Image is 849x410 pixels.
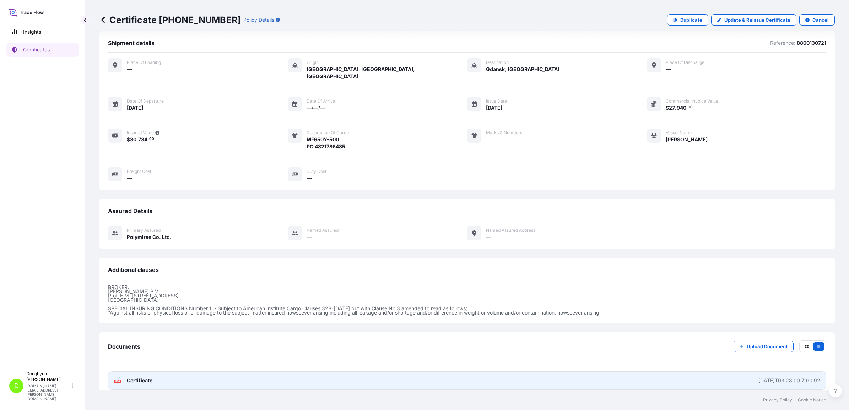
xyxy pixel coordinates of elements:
[136,137,138,142] span: ,
[14,382,19,389] span: D
[127,104,143,111] span: [DATE]
[26,384,70,401] p: [DOMAIN_NAME][EMAIL_ADDRESS][PERSON_NAME][DOMAIN_NAME]
[307,175,312,182] span: —
[307,60,319,65] span: Origin
[307,136,345,150] span: MF650Y-500 PO 4821786485
[486,228,535,233] span: Named Assured Address
[798,397,826,403] a: Cookie Notice
[486,136,491,143] span: —
[799,14,835,26] button: Cancel
[758,377,820,384] div: [DATE]T03:28:00.799092
[666,98,718,104] span: Commercial Invoice Value
[486,234,491,241] span: —
[711,14,796,26] a: Update & Reissue Certificate
[307,130,349,136] span: Description of cargo
[99,14,240,26] p: Certificate [PHONE_NUMBER]
[763,397,792,403] a: Privacy Policy
[666,136,708,143] span: [PERSON_NAME]
[734,341,794,352] button: Upload Document
[307,228,339,233] span: Named Assured
[307,169,326,174] span: Duty Cost
[243,16,274,23] p: Policy Details
[486,60,509,65] span: Destination
[115,380,120,383] text: PDF
[667,14,708,26] a: Duplicate
[127,98,164,104] span: Date of departure
[770,39,795,47] p: Reference:
[669,105,675,110] span: 27
[130,137,136,142] span: 30
[108,266,159,273] span: Additional clauses
[680,16,702,23] p: Duplicate
[108,285,826,315] p: BROKER: [PERSON_NAME] B.V. Prof. E.M. [STREET_ADDRESS] [GEOGRAPHIC_DATA] SPECIAL INSURING CONDITI...
[108,39,155,47] span: Shipment details
[677,105,686,110] span: 940
[6,43,79,57] a: Certificates
[675,105,677,110] span: ,
[127,60,161,65] span: Place of Loading
[486,98,507,104] span: Issue Date
[127,137,130,142] span: $
[747,343,788,350] p: Upload Document
[6,25,79,39] a: Insights
[307,104,325,111] span: —/—/—
[307,98,336,104] span: Date of arrival
[486,130,522,136] span: Marks & Numbers
[149,138,154,140] span: 00
[23,46,50,53] p: Certificates
[486,104,502,111] span: [DATE]
[108,207,152,214] span: Assured Details
[148,138,149,140] span: .
[108,371,826,390] a: PDFCertificate[DATE]T03:28:00.799092
[127,377,152,384] span: Certificate
[127,228,161,233] span: Primary assured
[666,66,671,73] span: —
[26,371,70,382] p: Donghyun [PERSON_NAME]
[127,130,154,136] span: Insured Value
[486,66,559,73] span: Gdansk, [GEOGRAPHIC_DATA]
[688,106,693,109] span: 00
[307,234,312,241] span: —
[108,343,140,350] span: Documents
[797,39,826,47] p: 8800130721
[138,137,147,142] span: 734
[724,16,790,23] p: Update & Reissue Certificate
[23,28,41,35] p: Insights
[127,234,172,241] span: Polymirae Co. Ltd.
[666,130,692,136] span: Vessel Name
[307,66,467,80] span: [GEOGRAPHIC_DATA], [GEOGRAPHIC_DATA], [GEOGRAPHIC_DATA]
[127,175,132,182] span: —
[666,105,669,110] span: $
[666,60,704,65] span: Place of discharge
[686,106,687,109] span: .
[127,169,151,174] span: Freight Cost
[127,66,132,73] span: —
[812,16,829,23] p: Cancel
